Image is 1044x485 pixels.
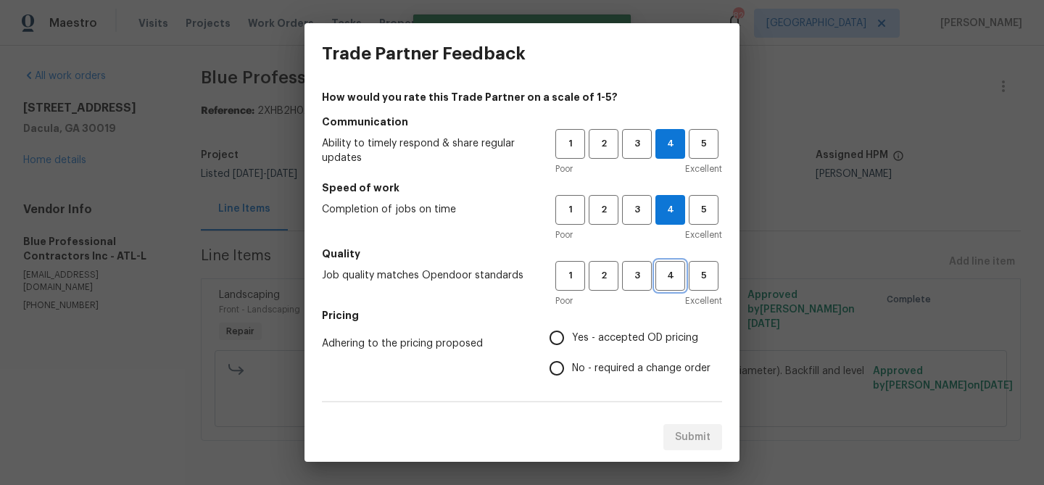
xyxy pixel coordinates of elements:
span: Excellent [685,228,722,242]
span: 2 [590,136,617,152]
h3: Trade Partner Feedback [322,43,526,64]
span: Adhering to the pricing proposed [322,336,526,351]
button: 1 [555,129,585,159]
button: 4 [655,261,685,291]
button: 2 [589,261,618,291]
span: 5 [690,202,717,218]
button: 1 [555,195,585,225]
h5: Speed of work [322,181,722,195]
button: 2 [589,129,618,159]
button: 5 [689,195,718,225]
span: Excellent [685,294,722,308]
h5: Communication [322,115,722,129]
button: 3 [622,195,652,225]
span: 1 [557,268,584,284]
span: Job quality matches Opendoor standards [322,268,532,283]
span: No - required a change order [572,361,710,376]
h5: Pricing [322,308,722,323]
span: Ability to timely respond & share regular updates [322,136,532,165]
h4: How would you rate this Trade Partner on a scale of 1-5? [322,90,722,104]
span: Completion of jobs on time [322,202,532,217]
span: 3 [623,268,650,284]
button: 5 [689,261,718,291]
span: 3 [623,202,650,218]
span: 5 [690,136,717,152]
button: 1 [555,261,585,291]
span: Excellent [685,162,722,176]
span: 5 [690,268,717,284]
button: 4 [655,129,685,159]
span: 4 [657,268,684,284]
h5: Quality [322,246,722,261]
span: Poor [555,162,573,176]
span: 2 [590,268,617,284]
span: Yes - accepted OD pricing [572,331,698,346]
button: 4 [655,195,685,225]
span: Poor [555,228,573,242]
span: 1 [557,202,584,218]
span: 2 [590,202,617,218]
button: 3 [622,129,652,159]
span: 4 [656,202,684,218]
span: 1 [557,136,584,152]
button: 3 [622,261,652,291]
span: 4 [656,136,684,152]
div: Pricing [550,323,722,384]
button: 5 [689,129,718,159]
span: 3 [623,136,650,152]
span: Poor [555,294,573,308]
button: 2 [589,195,618,225]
